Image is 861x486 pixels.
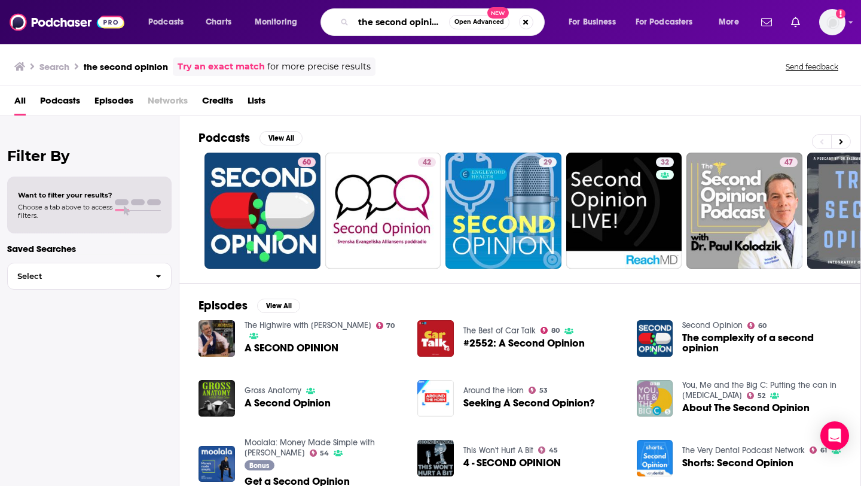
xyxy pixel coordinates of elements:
[836,9,845,19] svg: Add a profile image
[819,9,845,35] button: Show profile menu
[747,322,767,329] a: 60
[686,153,802,269] a: 47
[199,298,248,313] h2: Episodes
[782,62,842,72] button: Send feedback
[206,14,231,31] span: Charts
[820,421,849,450] div: Open Intercom Messenger
[245,320,371,330] a: The Highwire with Del Bigtree
[710,13,754,32] button: open menu
[417,380,454,417] img: Seeking A Second Opinion?
[637,380,673,417] a: About The Second Opinion
[148,14,184,31] span: Podcasts
[756,12,777,32] a: Show notifications dropdown
[445,153,561,269] a: 29
[566,153,682,269] a: 32
[245,385,301,396] a: Gross Anatomy
[637,440,673,476] img: Shorts: Second Opinion
[628,13,710,32] button: open menu
[257,299,300,313] button: View All
[18,203,112,220] span: Choose a tab above to access filters.
[463,338,585,348] a: #2552: A Second Opinion
[682,403,810,413] span: About The Second Opinion
[539,388,548,393] span: 53
[463,398,595,408] a: Seeking A Second Opinion?
[682,320,743,330] a: Second Opinion
[449,15,509,29] button: Open AdvancedNew
[18,191,112,199] span: Want to filter your results?
[40,91,80,116] a: Podcasts
[780,157,798,167] a: 47
[94,91,133,116] a: Episodes
[682,445,805,455] a: The Very Dental Podcast Network
[8,272,146,280] span: Select
[386,323,395,329] span: 70
[637,320,673,357] img: The complexity of a second opinion
[245,398,331,408] span: A Second Opinion
[758,393,765,399] span: 52
[454,19,504,25] span: Open Advanced
[7,147,172,165] h2: Filter By
[199,380,235,417] img: A Second Opinion
[463,385,524,396] a: Around the Horn
[204,153,320,269] a: 60
[310,449,329,457] a: 54
[199,298,300,313] a: EpisodesView All
[682,380,836,400] a: You, Me and the Big C: Putting the can in cancer
[10,11,124,34] img: Podchaser - Follow, Share and Rate Podcasts
[332,8,556,36] div: Search podcasts, credits, & more...
[786,12,805,32] a: Show notifications dropdown
[819,9,845,35] img: User Profile
[758,323,767,329] span: 60
[784,157,793,169] span: 47
[199,130,303,145] a: PodcastsView All
[245,438,375,458] a: Moolala: Money Made Simple with Bruce Sellery
[810,446,827,454] a: 61
[719,14,739,31] span: More
[249,462,269,469] span: Bonus
[747,392,765,399] a: 52
[267,60,371,74] span: for more precise results
[259,131,303,145] button: View All
[417,440,454,476] img: 4 - SECOND OPINION
[39,61,69,72] h3: Search
[418,157,436,167] a: 42
[487,7,509,19] span: New
[248,91,265,116] span: Lists
[819,9,845,35] span: Logged in as autumncomm
[199,446,235,482] img: Get a Second Opinion
[202,91,233,116] span: Credits
[255,14,297,31] span: Monitoring
[682,333,841,353] a: The complexity of a second opinion
[198,13,239,32] a: Charts
[199,130,250,145] h2: Podcasts
[463,458,561,468] a: 4 - SECOND OPINION
[7,243,172,254] p: Saved Searches
[246,13,313,32] button: open menu
[682,458,793,468] a: Shorts: Second Opinion
[656,157,674,167] a: 32
[541,327,560,334] a: 80
[84,61,168,72] h3: the second opinion
[820,448,827,453] span: 61
[549,448,558,453] span: 45
[199,320,235,357] img: A SECOND OPINION
[148,91,188,116] span: Networks
[140,13,199,32] button: open menu
[539,157,557,167] a: 29
[178,60,265,74] a: Try an exact match
[551,328,560,333] span: 80
[538,446,558,454] a: 45
[417,320,454,357] img: #2552: A Second Opinion
[529,387,548,394] a: 53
